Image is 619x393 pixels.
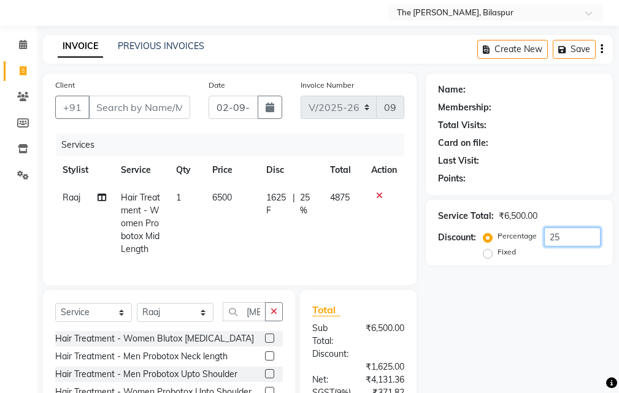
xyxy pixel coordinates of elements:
[438,137,488,150] div: Card on file:
[438,101,491,114] div: Membership:
[259,156,323,184] th: Disc
[121,192,160,254] span: Hair Treatment - Women Probotox Mid Length
[55,96,90,119] button: +91
[209,80,225,91] label: Date
[63,192,80,203] span: Raaj
[498,231,537,242] label: Percentage
[118,40,204,52] a: PREVIOUS INVOICES
[88,96,190,119] input: Search by Name/Mobile/Email/Code
[438,119,486,132] div: Total Visits:
[364,156,404,184] th: Action
[56,134,413,156] div: Services
[301,80,354,91] label: Invoice Number
[312,303,340,316] span: Total
[55,80,75,91] label: Client
[55,332,254,345] div: Hair Treatment - Women Blutox [MEDICAL_DATA]
[55,156,113,184] th: Stylist
[438,231,476,244] div: Discount:
[303,361,413,373] div: ₹1,625.00
[300,191,315,217] span: 25 %
[223,302,266,321] input: Search or Scan
[266,191,288,217] span: 1625 F
[553,40,596,59] button: Save
[356,322,413,348] div: ₹6,500.00
[58,36,103,58] a: INVOICE
[438,172,466,185] div: Points:
[176,192,181,203] span: 1
[55,350,228,363] div: Hair Treatment - Men Probotox Neck length
[169,156,205,184] th: Qty
[303,348,413,361] div: Discount:
[438,155,479,167] div: Last Visit:
[498,246,516,258] label: Fixed
[293,191,295,217] span: |
[438,83,466,96] div: Name:
[356,373,413,386] div: ₹4,131.36
[113,156,169,184] th: Service
[303,373,356,386] div: Net:
[477,40,548,59] button: Create New
[303,322,356,348] div: Sub Total:
[205,156,259,184] th: Price
[438,210,494,223] div: Service Total:
[323,156,364,184] th: Total
[55,368,237,381] div: Hair Treatment - Men Probotox Upto Shoulder
[499,210,537,223] div: ₹6,500.00
[330,192,350,203] span: 4875
[212,192,232,203] span: 6500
